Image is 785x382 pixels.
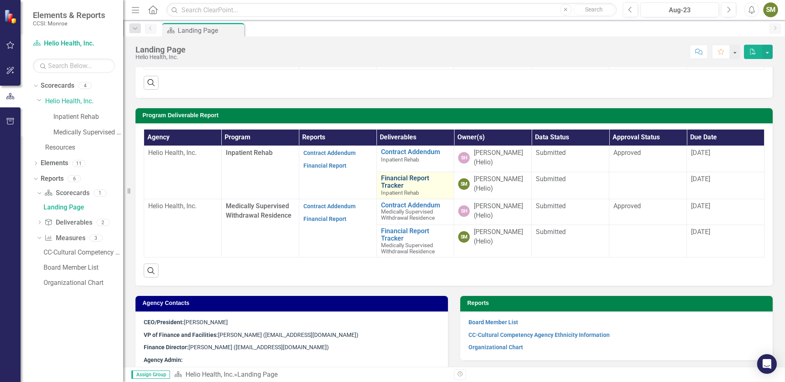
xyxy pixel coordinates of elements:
[148,148,217,158] p: Helio Health, Inc.
[474,175,527,193] div: [PERSON_NAME] (Helio)
[691,228,710,236] span: [DATE]
[381,242,435,255] span: Medically Supervised Withdrawal Residence
[381,208,435,221] span: Medically Supervised Withdrawal Residence
[44,218,92,227] a: Deliverables
[44,279,123,286] div: Organizational Chart
[45,143,123,152] a: Resources
[376,146,454,172] td: Double-Click to Edit Right Click for Context Menu
[574,4,615,16] button: Search
[474,202,527,221] div: [PERSON_NAME] (Helio)
[94,190,107,197] div: 1
[467,300,769,306] h3: Reports
[166,3,617,17] input: Search ClearPoint...
[96,219,110,226] div: 2
[41,246,123,259] a: CC-Cultural Competency Agency Ethnicity Information
[41,276,123,289] a: Organizational Chart
[142,300,444,306] h3: Agency Contacts
[303,150,356,156] a: Contract Addendum
[381,175,450,189] a: Financial Report Tracker
[144,344,188,350] strong: Finance Director:
[609,172,687,199] td: Double-Click to Edit
[376,225,454,257] td: Double-Click to Edit Right Click for Context Menu
[458,231,470,243] div: SM
[643,5,716,15] div: Aug-23
[144,319,228,325] span: [PERSON_NAME]
[613,202,641,210] span: Approved
[691,175,710,183] span: [DATE]
[458,152,470,164] div: SH
[381,148,450,156] a: Contract Addendum
[144,319,184,325] strong: CEO/President:
[376,199,454,225] td: Double-Click to Edit Right Click for Context Menu
[53,128,123,137] a: Medically Supervised Withdrawal Residence
[144,332,218,338] strong: VP of Finance and Facilities:
[381,156,419,163] span: Inpatient Rehab
[536,228,566,236] span: Submitted
[474,148,527,167] div: [PERSON_NAME] (Helio)
[44,204,123,211] div: Landing Page
[178,25,242,36] div: Landing Page
[131,371,170,379] span: Assign Group
[33,10,105,20] span: Elements & Reports
[44,249,123,256] div: CC-Cultural Competency Agency Ethnicity Information
[33,20,105,27] small: CCSI: Monroe
[72,160,85,167] div: 11
[381,227,450,242] a: Financial Report Tracker
[148,202,217,211] p: Helio Health, Inc.
[303,216,347,222] a: Financial Report
[532,146,609,172] td: Double-Click to Edit
[41,159,68,168] a: Elements
[468,332,610,338] a: CC-Cultural Competency Agency Ethnicity Information
[757,354,777,374] div: Open Intercom Messenger
[640,2,719,17] button: Aug-23
[381,189,419,196] span: Inpatient Rehab
[532,199,609,225] td: Double-Click to Edit
[609,146,687,172] td: Double-Click to Edit
[613,149,641,157] span: Approved
[41,261,123,274] a: Board Member List
[78,82,92,89] div: 4
[144,332,358,338] span: [PERSON_NAME] ([EMAIL_ADDRESS][DOMAIN_NAME])
[186,371,234,378] a: Helio Health, Inc.
[763,2,778,17] button: SM
[458,178,470,190] div: SM
[41,201,123,214] a: Landing Page
[45,97,123,106] a: Helio Health, Inc.
[376,172,454,199] td: Double-Click to Edit Right Click for Context Menu
[458,205,470,217] div: SH
[609,199,687,225] td: Double-Click to Edit
[226,149,273,157] span: Inpatient Rehab
[237,371,278,378] div: Landing Page
[144,357,183,363] strong: Agency Admin:
[174,370,448,380] div: »
[609,225,687,257] td: Double-Click to Edit
[303,162,347,169] a: Financial Report
[468,344,523,350] a: Organizational Chart
[536,175,566,183] span: Submitted
[33,59,115,73] input: Search Below...
[303,203,356,209] a: Contract Addendum
[4,9,18,24] img: ClearPoint Strategy
[135,54,186,60] div: Helio Health, Inc.
[381,202,450,209] a: Contract Addendum
[532,172,609,199] td: Double-Click to Edit
[691,202,710,210] span: [DATE]
[144,344,329,350] span: [PERSON_NAME] ([EMAIL_ADDRESS][DOMAIN_NAME])
[474,227,527,246] div: [PERSON_NAME] (Helio)
[44,234,85,243] a: Measures
[468,319,518,325] a: Board Member List
[691,149,710,157] span: [DATE]
[41,81,74,91] a: Scorecards
[33,39,115,48] a: Helio Health, Inc.
[142,112,769,118] h3: Program Deliverable Report
[90,234,103,241] div: 3
[536,202,566,210] span: Submitted
[532,225,609,257] td: Double-Click to Edit
[226,202,292,219] span: Medically Supervised Withdrawal Residence
[585,6,603,13] span: Search
[536,149,566,157] span: Submitted
[135,45,186,54] div: Landing Page
[41,174,64,184] a: Reports
[53,112,123,122] a: Inpatient Rehab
